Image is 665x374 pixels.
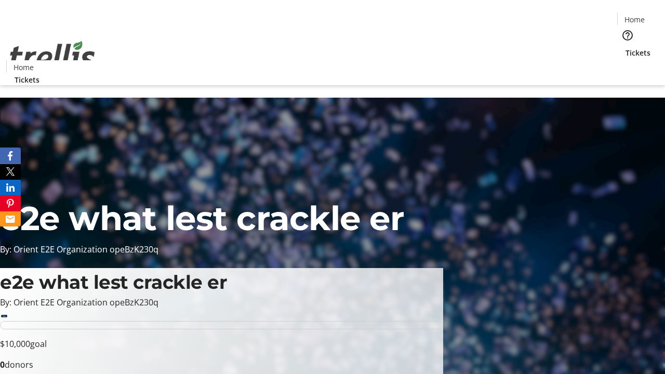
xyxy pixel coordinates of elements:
a: Home [618,14,651,25]
span: Tickets [626,47,650,58]
span: Home [14,62,34,73]
span: Tickets [15,74,39,85]
a: Tickets [617,47,659,58]
span: Home [624,14,645,25]
a: Home [7,62,40,73]
button: Help [617,25,638,46]
a: Tickets [6,74,48,85]
img: Orient E2E Organization opeBzK230q's Logo [6,30,99,82]
button: Cart [617,58,638,79]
